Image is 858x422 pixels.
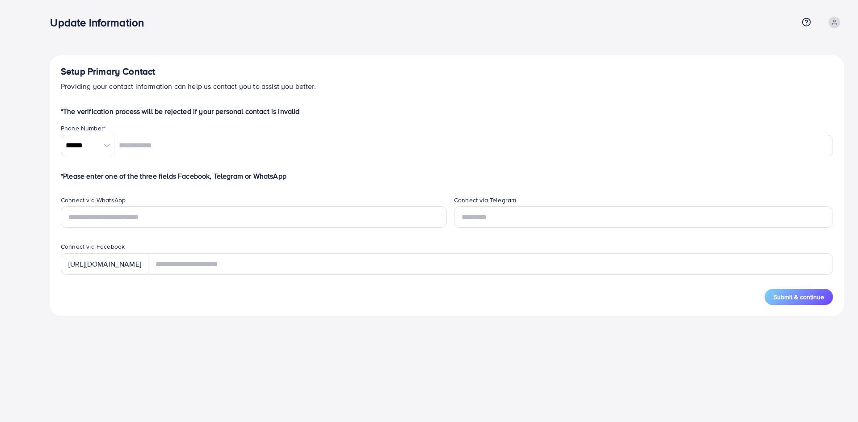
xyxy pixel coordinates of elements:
button: Submit & continue [765,289,833,305]
label: Phone Number [61,124,106,133]
div: [URL][DOMAIN_NAME] [61,253,148,275]
h4: Setup Primary Contact [61,66,833,77]
p: *The verification process will be rejected if your personal contact is invalid [61,106,833,117]
p: *Please enter one of the three fields Facebook, Telegram or WhatsApp [61,171,833,181]
h3: Update Information [50,16,151,29]
label: Connect via WhatsApp [61,196,126,205]
span: Submit & continue [774,292,824,301]
label: Connect via Facebook [61,242,125,251]
p: Providing your contact information can help us contact you to assist you better. [61,81,833,92]
label: Connect via Telegram [454,196,516,205]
